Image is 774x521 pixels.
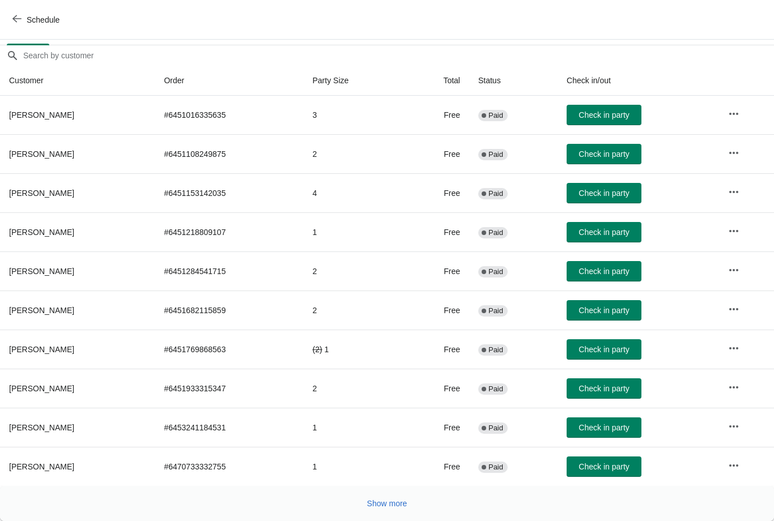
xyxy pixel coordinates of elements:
[567,105,641,125] button: Check in party
[23,45,774,66] input: Search by customer
[488,424,503,433] span: Paid
[567,261,641,281] button: Check in party
[488,189,503,198] span: Paid
[304,251,405,291] td: 2
[9,345,74,354] span: [PERSON_NAME]
[405,291,469,330] td: Free
[304,408,405,447] td: 1
[579,384,629,393] span: Check in party
[9,110,74,119] span: [PERSON_NAME]
[155,66,303,96] th: Order
[304,96,405,134] td: 3
[405,447,469,486] td: Free
[405,408,469,447] td: Free
[567,183,641,203] button: Check in party
[579,150,629,159] span: Check in party
[405,66,469,96] th: Total
[567,339,641,360] button: Check in party
[9,306,74,315] span: [PERSON_NAME]
[9,150,74,159] span: [PERSON_NAME]
[469,66,558,96] th: Status
[9,267,74,276] span: [PERSON_NAME]
[304,291,405,330] td: 2
[488,385,503,394] span: Paid
[155,251,303,291] td: # 6451284541715
[405,212,469,251] td: Free
[363,493,412,514] button: Show more
[155,134,303,173] td: # 6451108249875
[9,384,74,393] span: [PERSON_NAME]
[27,15,59,24] span: Schedule
[567,222,641,242] button: Check in party
[9,423,74,432] span: [PERSON_NAME]
[488,150,503,159] span: Paid
[9,462,74,471] span: [PERSON_NAME]
[304,369,405,408] td: 2
[155,291,303,330] td: # 6451682115859
[579,462,629,471] span: Check in party
[9,228,74,237] span: [PERSON_NAME]
[304,134,405,173] td: 2
[6,10,69,30] button: Schedule
[155,96,303,134] td: # 6451016335635
[488,267,503,276] span: Paid
[567,456,641,477] button: Check in party
[405,134,469,173] td: Free
[155,212,303,251] td: # 6451218809107
[155,330,303,369] td: # 6451769868563
[155,369,303,408] td: # 6451933315347
[304,66,405,96] th: Party Size
[579,189,629,198] span: Check in party
[367,499,407,508] span: Show more
[567,144,641,164] button: Check in party
[488,111,503,120] span: Paid
[155,173,303,212] td: # 6451153142035
[488,463,503,472] span: Paid
[155,408,303,447] td: # 6453241184531
[313,345,322,354] del: ( 2 )
[579,345,629,354] span: Check in party
[405,330,469,369] td: Free
[579,423,629,432] span: Check in party
[488,345,503,355] span: Paid
[304,173,405,212] td: 4
[405,173,469,212] td: Free
[567,300,641,321] button: Check in party
[579,110,629,119] span: Check in party
[579,267,629,276] span: Check in party
[488,306,503,315] span: Paid
[579,228,629,237] span: Check in party
[405,369,469,408] td: Free
[9,189,74,198] span: [PERSON_NAME]
[304,447,405,486] td: 1
[405,251,469,291] td: Free
[567,417,641,438] button: Check in party
[558,66,719,96] th: Check in/out
[488,228,503,237] span: Paid
[579,306,629,315] span: Check in party
[304,212,405,251] td: 1
[304,330,405,369] td: 1
[155,447,303,486] td: # 6470733332755
[405,96,469,134] td: Free
[567,378,641,399] button: Check in party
